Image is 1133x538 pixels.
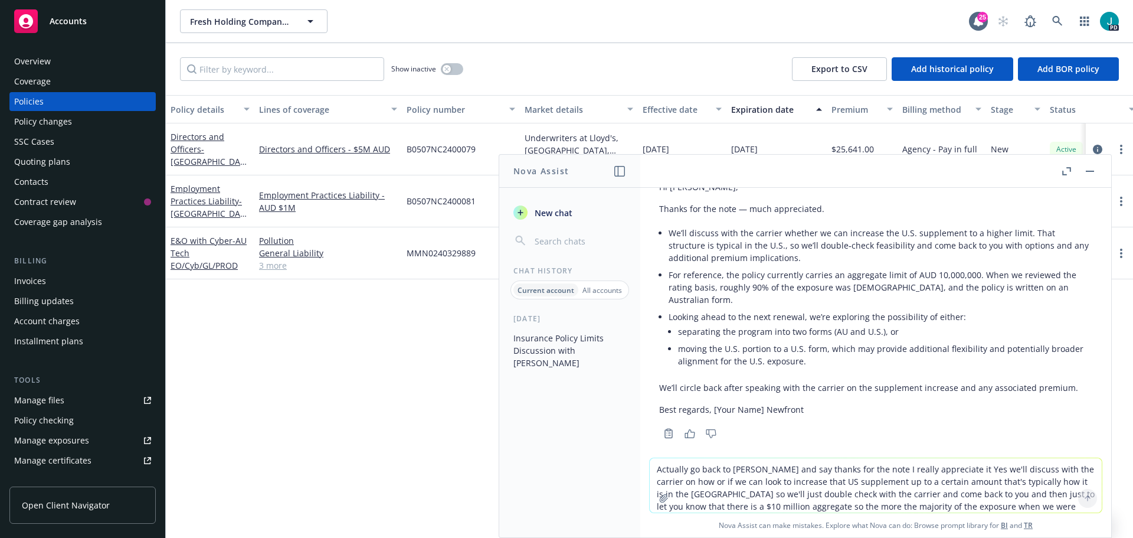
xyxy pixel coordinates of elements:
[14,312,80,331] div: Account charges
[171,103,237,116] div: Policy details
[259,103,384,116] div: Lines of coverage
[663,428,674,439] svg: Copy to clipboard
[14,431,89,450] div: Manage exposures
[14,132,54,151] div: SSC Cases
[509,328,631,373] button: Insurance Policy Limits Discussion with [PERSON_NAME]
[1046,9,1069,33] a: Search
[259,143,397,155] a: Directors and Officers - $5M AUD
[171,235,247,271] a: E&O with Cyber
[259,234,397,247] a: Pollution
[669,266,1092,308] li: For reference, the policy currently carries an aggregate limit of AUD 10,000,000. When we reviewe...
[1019,9,1042,33] a: Report a Bug
[14,332,83,351] div: Installment plans
[9,152,156,171] a: Quoting plans
[513,165,569,177] h1: Nova Assist
[582,285,622,295] p: All accounts
[14,172,48,191] div: Contacts
[14,292,74,311] div: Billing updates
[14,193,76,211] div: Contract review
[1100,12,1119,31] img: photo
[638,95,726,123] button: Effective date
[171,195,247,231] span: - [GEOGRAPHIC_DATA]
[499,314,640,324] div: [DATE]
[9,132,156,151] a: SSC Cases
[9,255,156,267] div: Billing
[171,131,245,180] a: Directors and Officers
[669,308,1092,372] li: Looking ahead to the next renewal, we’re exploring the possibility of either:
[9,92,156,111] a: Policies
[14,471,70,490] div: Manage BORs
[643,103,709,116] div: Effective date
[259,189,397,214] a: Employment Practices Liability - AUD $1M
[902,103,968,116] div: Billing method
[643,143,669,155] span: [DATE]
[9,272,156,291] a: Invoices
[171,235,247,271] span: - AU Tech EO/Cyb/GL/PROD
[407,247,476,259] span: MMN0240329889
[391,64,436,74] span: Show inactive
[1073,9,1096,33] a: Switch app
[991,103,1027,116] div: Stage
[14,52,51,71] div: Overview
[407,103,502,116] div: Policy number
[659,203,1092,215] p: Thanks for the note — much appreciated.
[726,95,827,123] button: Expiration date
[407,143,476,155] span: B0507NC2400079
[9,312,156,331] a: Account charges
[171,144,247,180] span: - [GEOGRAPHIC_DATA]
[678,340,1092,370] li: moving the U.S. portion to a U.S. form, which may provide additional flexibility and potentially ...
[499,266,640,276] div: Chat History
[9,451,156,470] a: Manage certificates
[259,259,397,272] a: 3 more
[407,195,476,207] span: B0507NC2400081
[518,285,574,295] p: Current account
[180,9,328,33] button: Fresh Holding Company Pty Ltd.
[1018,57,1119,81] button: Add BOR policy
[22,499,110,511] span: Open Client Navigator
[9,431,156,450] a: Manage exposures
[9,5,156,38] a: Accounts
[9,332,156,351] a: Installment plans
[520,95,638,123] button: Market details
[792,57,887,81] button: Export to CSV
[1037,63,1099,74] span: Add BOR policy
[977,12,988,22] div: 25
[14,112,72,131] div: Policy changes
[1050,103,1122,116] div: Status
[50,17,87,26] span: Accounts
[991,9,1015,33] a: Start snowing
[190,15,292,28] span: Fresh Holding Company Pty Ltd.
[1055,144,1078,155] span: Active
[731,143,758,155] span: [DATE]
[1001,520,1008,530] a: BI
[171,183,245,231] a: Employment Practices Liability
[898,95,986,123] button: Billing method
[14,213,102,231] div: Coverage gap analysis
[254,95,402,123] button: Lines of coverage
[1114,246,1128,260] a: more
[902,143,977,155] span: Agency - Pay in full
[9,292,156,311] a: Billing updates
[1024,520,1033,530] a: TR
[991,143,1008,155] span: New
[9,172,156,191] a: Contacts
[831,103,880,116] div: Premium
[180,57,384,81] input: Filter by keyword...
[659,403,1092,416] p: Best regards, [Your Name] Newfront
[731,103,809,116] div: Expiration date
[9,471,156,490] a: Manage BORs
[1114,194,1128,208] a: more
[402,95,520,123] button: Policy number
[14,272,46,291] div: Invoices
[9,411,156,430] a: Policy checking
[525,103,620,116] div: Market details
[1091,142,1105,156] a: circleInformation
[14,391,64,410] div: Manage files
[911,63,994,74] span: Add historical policy
[14,411,74,430] div: Policy checking
[669,224,1092,266] li: We’ll discuss with the carrier whether we can increase the U.S. supplement to a higher limit. Tha...
[525,132,633,156] div: Underwriters at Lloyd's, [GEOGRAPHIC_DATA], [PERSON_NAME] of [GEOGRAPHIC_DATA], Price Forbes & Pa...
[831,143,874,155] span: $25,641.00
[14,451,91,470] div: Manage certificates
[509,202,631,223] button: New chat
